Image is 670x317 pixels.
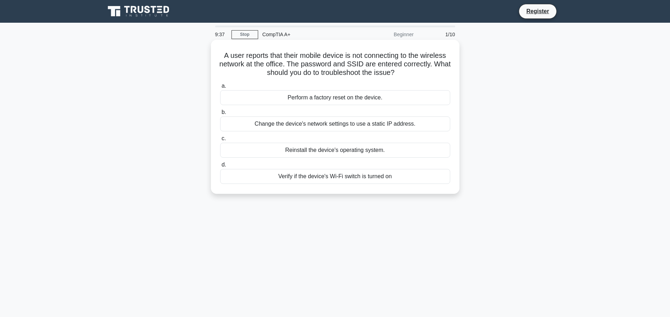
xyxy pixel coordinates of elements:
[418,27,459,42] div: 1/10
[522,7,553,16] a: Register
[231,30,258,39] a: Stop
[220,143,450,158] div: Reinstall the device's operating system.
[222,162,226,168] span: d.
[211,27,231,42] div: 9:37
[258,27,356,42] div: CompTIA A+
[220,169,450,184] div: Verify if the device's Wi-Fi switch is turned on
[219,51,451,77] h5: A user reports that their mobile device is not connecting to the wireless network at the office. ...
[220,90,450,105] div: Perform a factory reset on the device.
[220,116,450,131] div: Change the device's network settings to use a static IP address.
[222,135,226,141] span: c.
[222,83,226,89] span: a.
[356,27,418,42] div: Beginner
[222,109,226,115] span: b.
